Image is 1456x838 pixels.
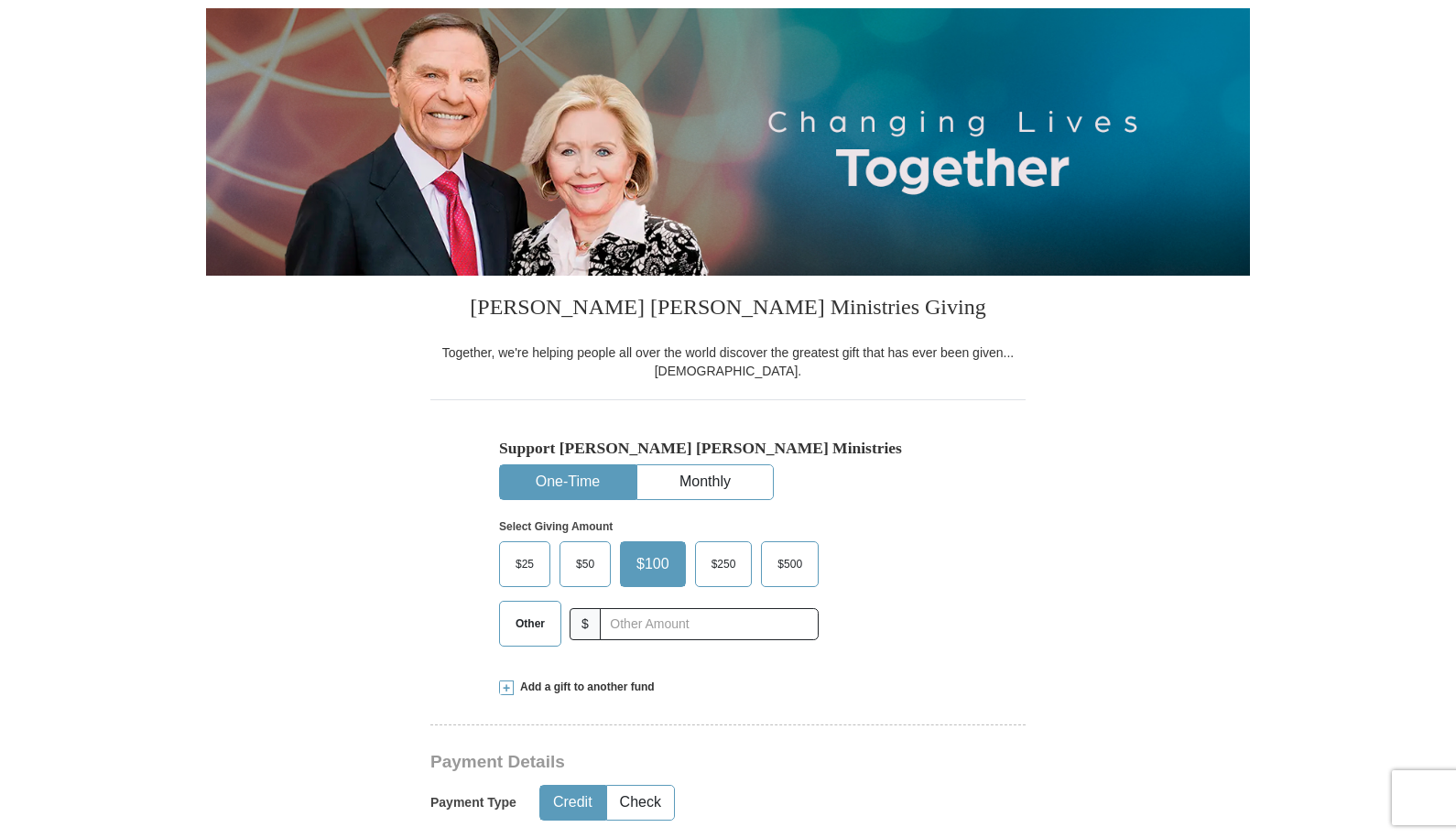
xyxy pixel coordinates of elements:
[500,465,636,499] button: One-Time
[506,610,554,637] span: Other
[600,608,819,640] input: Other Amount
[430,752,897,773] h3: Payment Details
[514,680,655,695] span: Add a gift to another fund
[430,795,516,811] h5: Payment Type
[506,550,543,578] span: $25
[430,276,1026,343] h3: [PERSON_NAME] [PERSON_NAME] Ministries Giving
[627,550,679,578] span: $100
[540,786,605,820] button: Credit
[430,343,1026,380] div: Together, we're helping people all over the world discover the greatest gift that has ever been g...
[607,786,674,820] button: Check
[702,550,745,578] span: $250
[570,608,601,640] span: $
[499,520,613,533] strong: Select Giving Amount
[499,439,957,458] h5: Support [PERSON_NAME] [PERSON_NAME] Ministries
[567,550,603,578] span: $50
[768,550,811,578] span: $500
[637,465,773,499] button: Monthly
